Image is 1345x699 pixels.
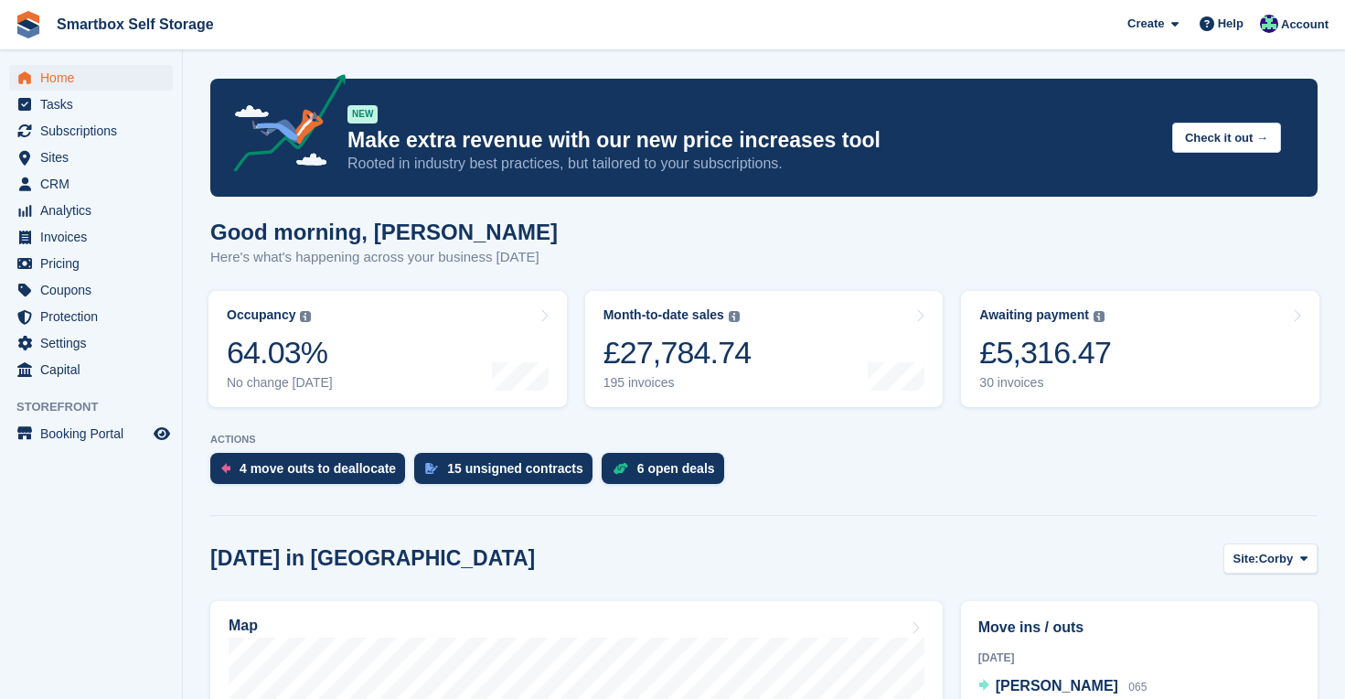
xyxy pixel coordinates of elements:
span: Capital [40,357,150,382]
img: icon-info-grey-7440780725fd019a000dd9b08b2336e03edf1995a4989e88bcd33f0948082b44.svg [300,311,311,322]
a: menu [9,224,173,250]
img: move_outs_to_deallocate_icon-f764333ba52eb49d3ac5e1228854f67142a1ed5810a6f6cc68b1a99e826820c5.svg [221,463,230,474]
span: CRM [40,171,150,197]
img: icon-info-grey-7440780725fd019a000dd9b08b2336e03edf1995a4989e88bcd33f0948082b44.svg [729,311,740,322]
a: menu [9,304,173,329]
h2: Move ins / outs [978,617,1300,639]
a: menu [9,65,173,91]
p: ACTIONS [210,434,1318,446]
div: No change [DATE] [227,375,333,391]
span: Account [1281,16,1329,34]
span: Settings [40,330,150,356]
p: Rooted in industry best practices, but tailored to your subscriptions. [347,154,1158,174]
span: Corby [1259,550,1294,568]
span: Help [1218,15,1244,33]
a: menu [9,91,173,117]
div: £5,316.47 [979,334,1111,371]
div: 195 invoices [603,375,752,391]
a: [PERSON_NAME] 065 [978,675,1148,699]
span: Tasks [40,91,150,117]
span: Analytics [40,198,150,223]
div: 64.03% [227,334,333,371]
span: Booking Portal [40,421,150,446]
img: contract_signature_icon-13c848040528278c33f63329250d36e43548de30e8caae1d1a13099fd9432cc5.svg [425,463,438,474]
div: Awaiting payment [979,307,1089,323]
h2: [DATE] in [GEOGRAPHIC_DATA] [210,546,535,571]
span: [PERSON_NAME] [996,678,1118,694]
div: 15 unsigned contracts [447,461,583,476]
p: Here's what's happening across your business [DATE] [210,247,558,268]
button: Site: Corby [1223,543,1318,574]
a: 15 unsigned contracts [414,453,602,493]
img: icon-info-grey-7440780725fd019a000dd9b08b2336e03edf1995a4989e88bcd33f0948082b44.svg [1094,311,1105,322]
a: Awaiting payment £5,316.47 30 invoices [961,291,1319,407]
span: Sites [40,145,150,170]
p: Make extra revenue with our new price increases tool [347,127,1158,154]
span: Create [1127,15,1164,33]
button: Check it out → [1172,123,1281,153]
a: menu [9,357,173,382]
h2: Map [229,618,258,634]
a: Month-to-date sales £27,784.74 195 invoices [585,291,944,407]
a: 6 open deals [602,453,733,493]
span: Protection [40,304,150,329]
span: Site: [1233,550,1259,568]
span: Storefront [16,398,182,416]
span: Invoices [40,224,150,250]
div: 6 open deals [637,461,715,476]
a: Occupancy 64.03% No change [DATE] [208,291,567,407]
a: menu [9,330,173,356]
a: menu [9,145,173,170]
div: 30 invoices [979,375,1111,391]
a: Preview store [151,423,173,445]
a: menu [9,118,173,144]
span: Coupons [40,277,150,303]
div: 4 move outs to deallocate [240,461,396,476]
div: Occupancy [227,307,295,323]
a: menu [9,251,173,276]
div: NEW [347,105,378,124]
img: price-adjustments-announcement-icon-8257ccfd72463d97f412b2fc003d46551f7dbcb40ab6d574587a9cd5c0d94... [219,74,347,178]
a: menu [9,171,173,197]
a: Smartbox Self Storage [49,9,221,39]
img: Roger Canham [1260,15,1278,33]
div: £27,784.74 [603,334,752,371]
span: 065 [1128,681,1147,694]
a: menu [9,421,173,446]
h1: Good morning, [PERSON_NAME] [210,220,558,244]
span: Home [40,65,150,91]
a: menu [9,198,173,223]
div: [DATE] [978,650,1300,666]
img: stora-icon-8386f47178a22dfd0bd8f6a31ec36ba5ce8667c1dd55bd0f319d3a0aa187defe.svg [15,11,42,38]
img: deal-1b604bf984904fb50ccaf53a9ad4b4a5d6e5aea283cecdc64d6e3604feb123c2.svg [613,462,628,475]
span: Pricing [40,251,150,276]
span: Subscriptions [40,118,150,144]
a: 4 move outs to deallocate [210,453,414,493]
div: Month-to-date sales [603,307,724,323]
a: menu [9,277,173,303]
